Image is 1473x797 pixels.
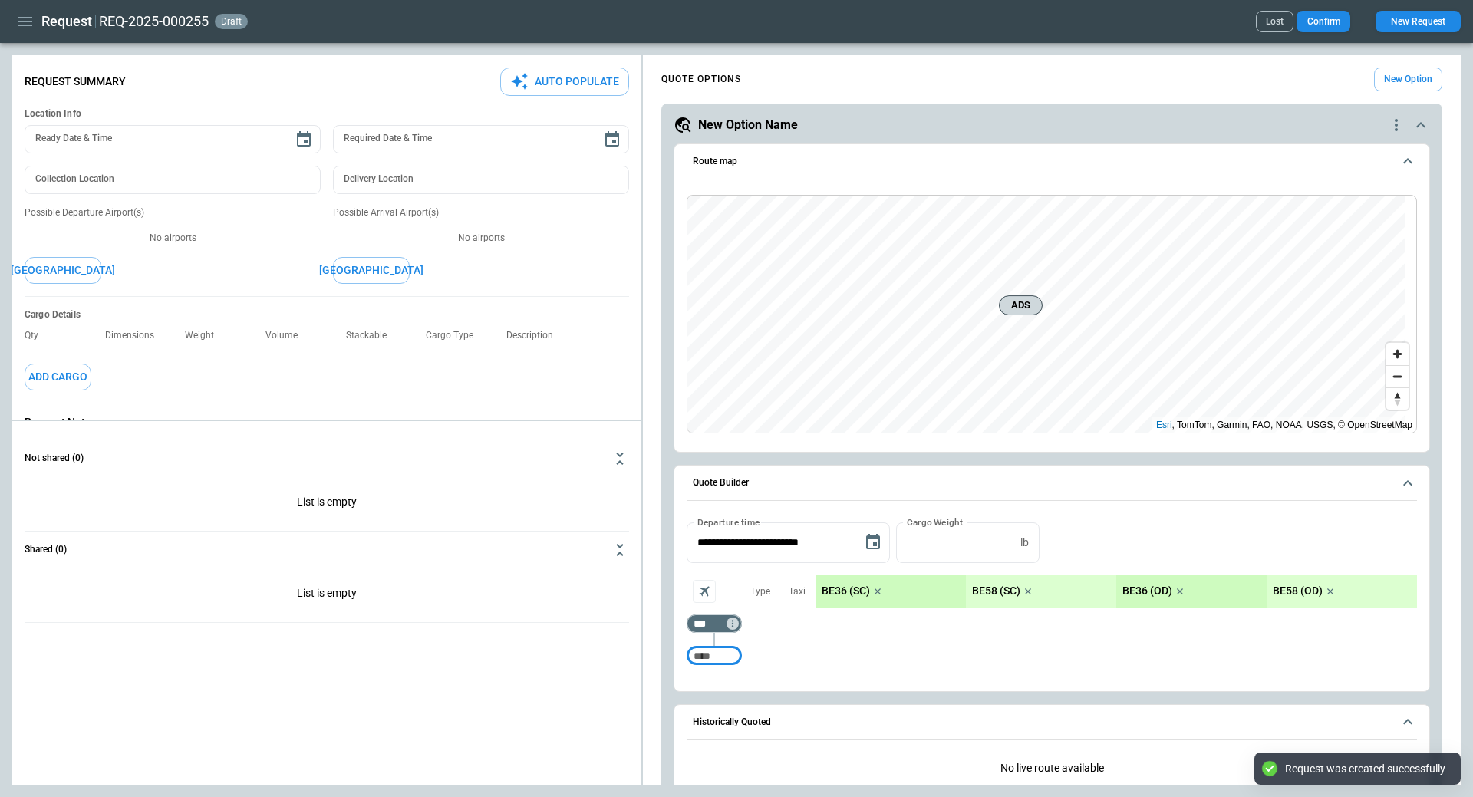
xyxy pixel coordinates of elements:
span: ADS [1006,298,1036,313]
h2: REQ-2025-000255 [99,12,209,31]
span: Aircraft selection [693,580,716,603]
h4: QUOTE OPTIONS [661,76,741,83]
div: Historically Quoted [687,749,1417,787]
button: New Option Namequote-option-actions [674,116,1430,134]
p: BE58 (OD) [1273,585,1323,598]
button: [GEOGRAPHIC_DATA] [333,257,410,284]
div: Too short [687,647,742,665]
div: Not shared (0) [25,477,629,531]
div: scrollable content [816,575,1417,608]
button: New Option [1374,68,1442,91]
h6: Location Info [25,108,629,120]
button: Lost [1256,11,1293,32]
p: List is empty [25,568,629,622]
button: New Request [1376,11,1461,32]
button: [GEOGRAPHIC_DATA] [25,257,101,284]
div: Request was created successfully [1285,762,1445,776]
button: Zoom out [1386,365,1409,387]
p: Request Summary [25,75,126,88]
button: Historically Quoted [687,705,1417,740]
button: Confirm [1297,11,1350,32]
p: Weight [185,330,226,341]
p: BE58 (SC) [972,585,1020,598]
h1: Request [41,12,92,31]
h6: Shared (0) [25,545,67,555]
p: No airports [333,232,629,245]
canvas: Map [687,196,1405,433]
h6: Route map [693,156,737,166]
p: BE36 (OD) [1122,585,1172,598]
p: List is empty [25,477,629,531]
button: Not shared (0) [25,440,629,477]
div: Not shared (0) [25,568,629,622]
div: , TomTom, Garmin, FAO, NOAA, USGS, © OpenStreetMap [1156,417,1412,433]
button: Quote Builder [687,466,1417,501]
div: quote-option-actions [1387,116,1405,134]
h6: Historically Quoted [693,717,771,727]
p: Type [750,585,770,598]
label: Departure time [697,515,760,529]
p: Cargo Type [426,330,486,341]
div: Quote Builder [687,522,1417,673]
button: Auto Populate [500,68,629,96]
button: Choose date, selected date is Aug 22, 2025 [858,527,888,558]
button: Choose date [288,124,319,155]
p: Volume [265,330,310,341]
p: No airports [25,232,321,245]
button: Choose date [597,124,628,155]
button: Route map [687,144,1417,179]
h6: Quote Builder [693,478,749,488]
p: BE36 (SC) [822,585,870,598]
span: draft [218,16,245,27]
label: Cargo Weight [907,515,963,529]
p: Stackable [346,330,399,341]
h6: Not shared (0) [25,453,84,463]
p: Description [506,330,565,341]
div: Too short [687,614,742,633]
a: Esri [1156,420,1172,430]
p: Possible Arrival Airport(s) [333,206,629,219]
div: Route map [687,195,1417,434]
p: Possible Departure Airport(s) [25,206,321,219]
p: Request Notes [25,416,629,429]
p: Taxi [789,585,806,598]
button: Shared (0) [25,532,629,568]
button: Add Cargo [25,364,91,390]
button: Reset bearing to north [1386,387,1409,410]
h6: Cargo Details [25,309,629,321]
p: No live route available [687,749,1417,787]
h5: New Option Name [698,117,798,133]
button: Zoom in [1386,343,1409,365]
p: lb [1020,536,1029,549]
p: Qty [25,330,51,341]
p: Dimensions [105,330,166,341]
